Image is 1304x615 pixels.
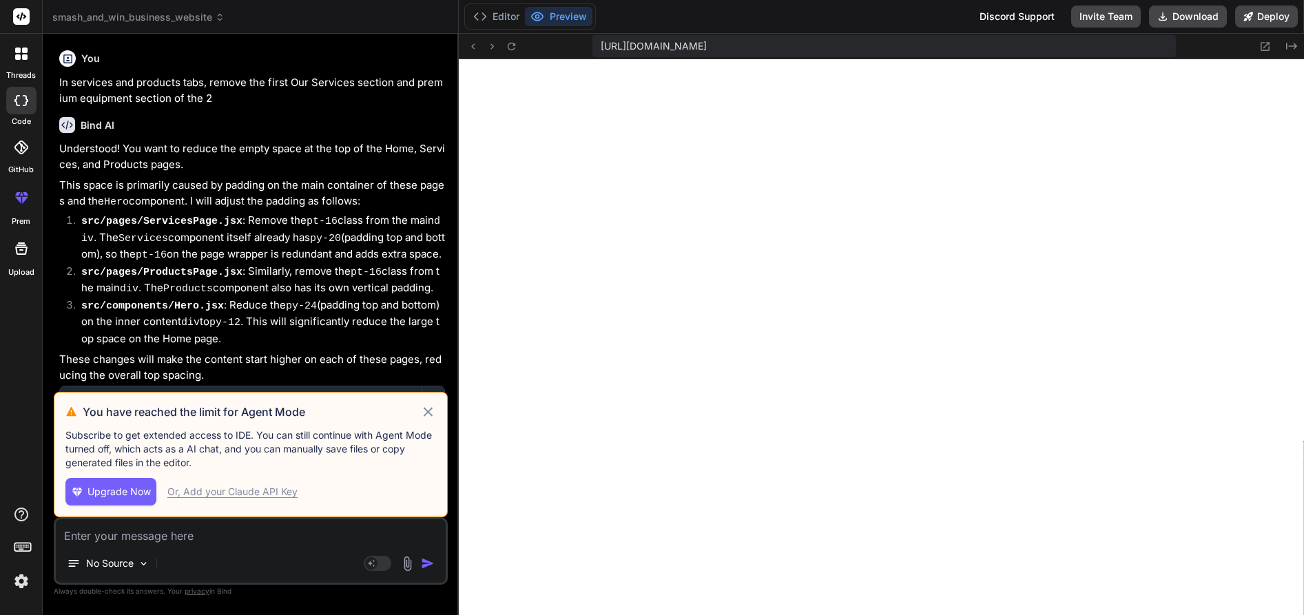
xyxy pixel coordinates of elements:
[120,283,138,295] code: div
[286,300,317,312] code: py-24
[52,10,225,24] span: smash_and_win_business_website
[601,39,707,53] span: [URL][DOMAIN_NAME]
[138,558,149,570] img: Pick Models
[83,404,420,420] h3: You have reached the limit for Agent Mode
[307,216,338,227] code: pt-16
[65,478,156,505] button: Upgrade Now
[1235,6,1298,28] button: Deploy
[1149,6,1227,28] button: Download
[81,267,242,278] code: src/pages/ProductsPage.jsx
[8,164,34,176] label: GitHub
[70,213,445,264] li: : Remove the class from the main . The component itself already has (padding top and bottom), so ...
[136,249,167,261] code: pt-16
[400,556,415,572] img: attachment
[310,233,341,244] code: py-20
[209,317,240,329] code: py-12
[104,196,129,208] code: Hero
[59,352,445,383] p: These changes will make the content start higher on each of these pages, reducing the overall top...
[8,267,34,278] label: Upload
[59,178,445,210] p: This space is primarily caused by padding on the main container of these pages and the component....
[181,317,200,329] code: div
[971,6,1063,28] div: Discord Support
[81,52,100,65] h6: You
[60,386,422,432] button: Smash and Win Website - Reduce Top Spacing on PagesClick to open Workbench
[81,216,242,227] code: src/pages/ServicesPage.jsx
[525,7,592,26] button: Preview
[185,587,209,595] span: privacy
[86,556,134,570] p: No Source
[59,141,445,172] p: Understood! You want to reduce the empty space at the top of the Home, Services, and Products pages.
[54,585,448,598] p: Always double-check its answers. Your in Bind
[10,570,33,593] img: settings
[1071,6,1141,28] button: Invite Team
[351,267,382,278] code: pt-16
[70,298,445,347] li: : Reduce the (padding top and bottom) on the inner content to . This will significantly reduce th...
[59,75,445,106] p: In services and products tabs, remove the first Our Services section and premium equipment sectio...
[12,216,30,227] label: prem
[421,556,435,570] img: icon
[81,300,224,312] code: src/components/Hero.jsx
[81,216,440,244] code: div
[6,70,36,81] label: threads
[70,264,445,298] li: : Similarly, remove the class from the main . The component also has its own vertical padding.
[118,233,168,244] code: Services
[163,283,213,295] code: Products
[459,59,1304,615] iframe: Preview
[81,118,114,132] h6: Bind AI
[468,7,525,26] button: Editor
[87,485,151,499] span: Upgrade Now
[167,485,298,499] div: Or, Add your Claude API Key
[65,428,436,470] p: Subscribe to get extended access to IDE. You can still continue with Agent Mode turned off, which...
[12,116,31,127] label: code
